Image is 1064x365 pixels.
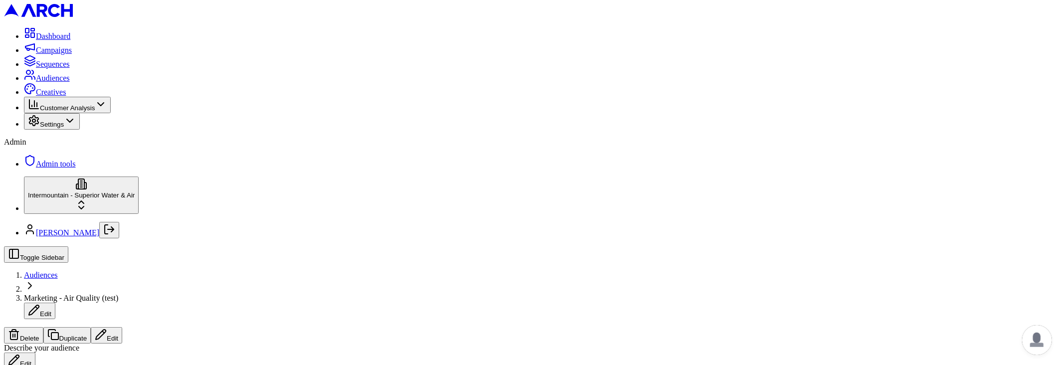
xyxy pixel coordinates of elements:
span: Campaigns [36,46,72,54]
a: Sequences [24,60,70,68]
a: Audiences [24,271,58,279]
button: Customer Analysis [24,97,111,113]
a: Audiences [24,74,70,82]
span: Customer Analysis [40,104,95,112]
span: Marketing - Air Quality (test) [24,294,118,302]
span: Admin tools [36,160,76,168]
span: Creatives [36,88,66,96]
span: Sequences [36,60,70,68]
button: Edit [91,327,122,344]
button: Toggle Sidebar [4,246,68,263]
span: Settings [40,121,64,128]
button: Settings [24,113,80,130]
button: Duplicate [43,327,91,344]
button: Delete [4,327,43,344]
div: Open chat [1022,325,1052,355]
button: Edit [24,303,55,319]
span: Audiences [36,74,70,82]
span: Toggle Sidebar [20,254,64,261]
div: Admin [4,138,1060,147]
span: Describe your audience [4,344,79,352]
a: Campaigns [24,46,72,54]
span: Edit [40,310,51,318]
a: [PERSON_NAME] [36,228,99,237]
nav: breadcrumb [4,271,1060,319]
span: Intermountain - Superior Water & Air [28,191,135,199]
button: Intermountain - Superior Water & Air [24,177,139,214]
a: Creatives [24,88,66,96]
a: Dashboard [24,32,70,40]
button: Log out [99,222,119,238]
span: Dashboard [36,32,70,40]
a: Admin tools [24,160,76,168]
